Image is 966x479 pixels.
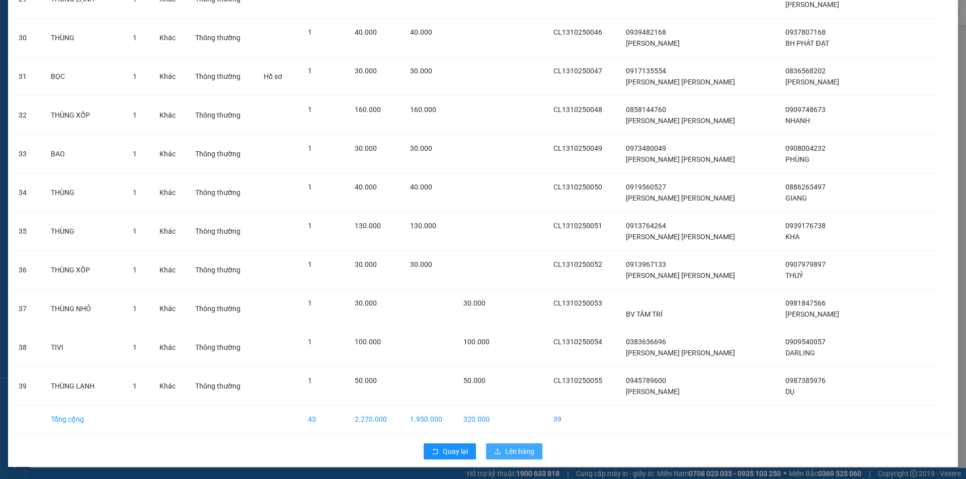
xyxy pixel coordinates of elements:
[133,382,137,390] span: 1
[151,96,187,135] td: Khác
[9,45,111,59] div: 0939444494
[151,367,187,406] td: Khác
[151,173,187,212] td: Khác
[11,57,43,96] td: 31
[785,349,815,357] span: DARLING
[355,260,377,268] span: 30.000
[133,34,137,42] span: 1
[410,183,432,191] span: 40.000
[553,376,602,385] span: CL1310250055
[626,117,735,125] span: [PERSON_NAME] [PERSON_NAME]
[355,183,377,191] span: 40.000
[187,290,256,328] td: Thông thường
[355,144,377,152] span: 30.000
[43,173,124,212] td: THÙNG
[355,299,377,307] span: 30.000
[118,21,199,33] div: [PERSON_NAME]
[626,67,666,75] span: 0917135554
[553,299,602,307] span: CL1310250053
[133,111,137,119] span: 1
[43,19,124,57] td: THÙNG
[151,19,187,57] td: Khác
[187,173,256,212] td: Thông thường
[11,328,43,367] td: 38
[626,222,666,230] span: 0913764264
[11,96,43,135] td: 32
[187,135,256,173] td: Thông thường
[505,446,534,457] span: Lên hàng
[785,39,829,47] span: BH PHÁT ĐẠT
[133,343,137,351] span: 1
[553,144,602,152] span: CL1310250049
[187,19,256,57] td: Thông thường
[785,194,807,202] span: GIANG
[151,328,187,367] td: Khác
[355,338,381,346] span: 100.000
[187,96,256,135] td: Thông thường
[486,443,542,459] button: uploadLên hàng
[785,376,826,385] span: 0987385976
[553,222,602,230] span: CL1310250051
[308,67,312,75] span: 1
[785,155,810,163] span: PHÙNG
[151,251,187,290] td: Khác
[9,9,111,21] div: [PERSON_NAME]
[187,57,256,96] td: Thông thường
[432,448,439,456] span: rollback
[410,260,432,268] span: 30.000
[308,28,312,36] span: 1
[151,290,187,328] td: Khác
[11,173,43,212] td: 34
[347,406,402,433] td: 2.270.000
[187,367,256,406] td: Thông thường
[355,67,377,75] span: 30.000
[264,72,282,80] span: Hồ sơ
[410,222,436,230] span: 130.000
[118,10,142,20] span: Nhận:
[355,376,377,385] span: 50.000
[785,388,794,396] span: DỤ
[355,222,381,230] span: 130.000
[785,233,799,241] span: KHA
[43,135,124,173] td: BAO
[410,106,436,114] span: 160.000
[9,59,111,107] div: [PERSON_NAME][GEOGRAPHIC_DATA][PERSON_NAME][GEOGRAPHIC_DATA]
[11,19,43,57] td: 30
[11,251,43,290] td: 36
[151,212,187,251] td: Khác
[9,10,24,20] span: Gửi:
[43,406,124,433] td: Tổng cộng
[11,367,43,406] td: 39
[133,266,137,274] span: 1
[553,67,602,75] span: CL1310250047
[43,57,124,96] td: BỌC
[443,446,468,457] span: Quay lại
[785,106,826,114] span: 0909748673
[785,271,803,279] span: THUỶ
[626,388,680,396] span: [PERSON_NAME]
[626,144,666,152] span: 0973480049
[410,67,432,75] span: 30.000
[308,106,312,114] span: 1
[785,183,826,191] span: 0886263497
[43,290,124,328] td: THÙNG NHỎ
[308,338,312,346] span: 1
[463,299,486,307] span: 30.000
[118,47,183,82] span: BẾN XE MỸ THO
[785,144,826,152] span: 0908004232
[626,194,735,202] span: [PERSON_NAME] [PERSON_NAME]
[424,443,476,459] button: rollbackQuay lại
[785,67,826,75] span: 0836568202
[626,376,666,385] span: 0945789600
[43,212,124,251] td: THÙNG
[133,150,137,158] span: 1
[118,52,132,63] span: DĐ:
[626,260,666,268] span: 0913967133
[11,290,43,328] td: 37
[626,233,735,241] span: [PERSON_NAME] [PERSON_NAME]
[455,406,502,433] td: 320.000
[785,28,826,36] span: 0937807168
[151,135,187,173] td: Khác
[11,135,43,173] td: 33
[626,155,735,163] span: [PERSON_NAME] [PERSON_NAME]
